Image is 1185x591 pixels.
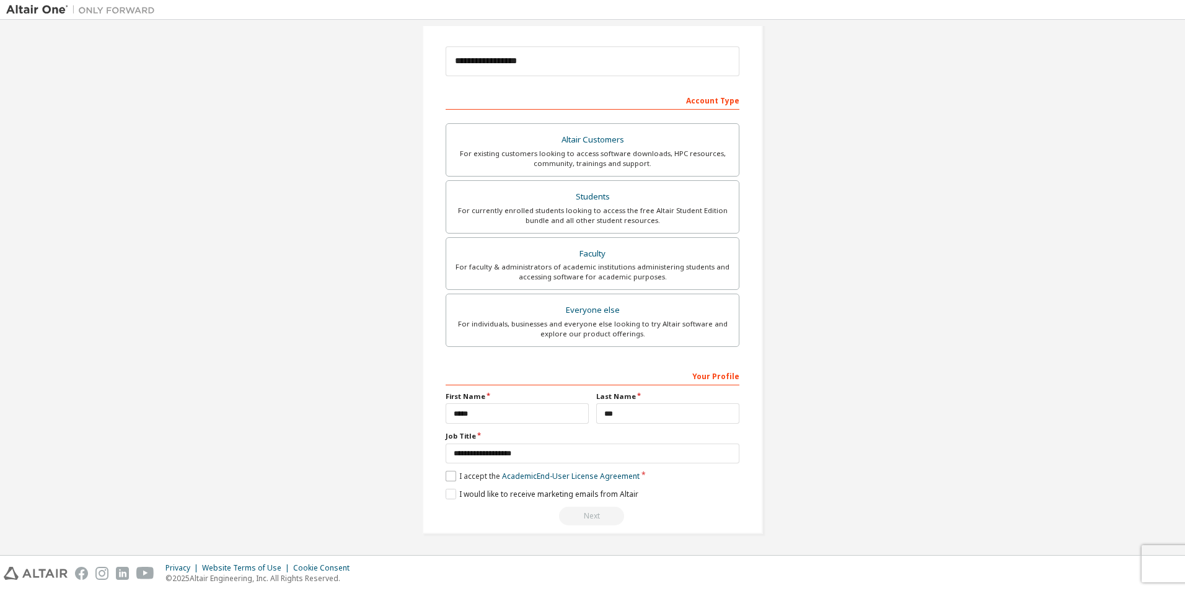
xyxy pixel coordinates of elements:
[75,567,88,580] img: facebook.svg
[454,188,731,206] div: Students
[502,471,640,481] a: Academic End-User License Agreement
[136,567,154,580] img: youtube.svg
[446,90,739,110] div: Account Type
[454,262,731,282] div: For faculty & administrators of academic institutions administering students and accessing softwa...
[446,366,739,385] div: Your Profile
[454,206,731,225] div: For currently enrolled students looking to access the free Altair Student Edition bundle and all ...
[596,392,739,401] label: Last Name
[165,573,357,584] p: © 2025 Altair Engineering, Inc. All Rights Reserved.
[454,245,731,263] div: Faculty
[6,4,161,16] img: Altair One
[454,131,731,149] div: Altair Customers
[454,319,731,339] div: For individuals, businesses and everyone else looking to try Altair software and explore our prod...
[446,471,640,481] label: I accept the
[4,567,68,580] img: altair_logo.svg
[454,149,731,169] div: For existing customers looking to access software downloads, HPC resources, community, trainings ...
[165,563,202,573] div: Privacy
[446,431,739,441] label: Job Title
[446,507,739,525] div: Read and acccept EULA to continue
[202,563,293,573] div: Website Terms of Use
[95,567,108,580] img: instagram.svg
[446,489,638,499] label: I would like to receive marketing emails from Altair
[446,392,589,401] label: First Name
[293,563,357,573] div: Cookie Consent
[116,567,129,580] img: linkedin.svg
[454,302,731,319] div: Everyone else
